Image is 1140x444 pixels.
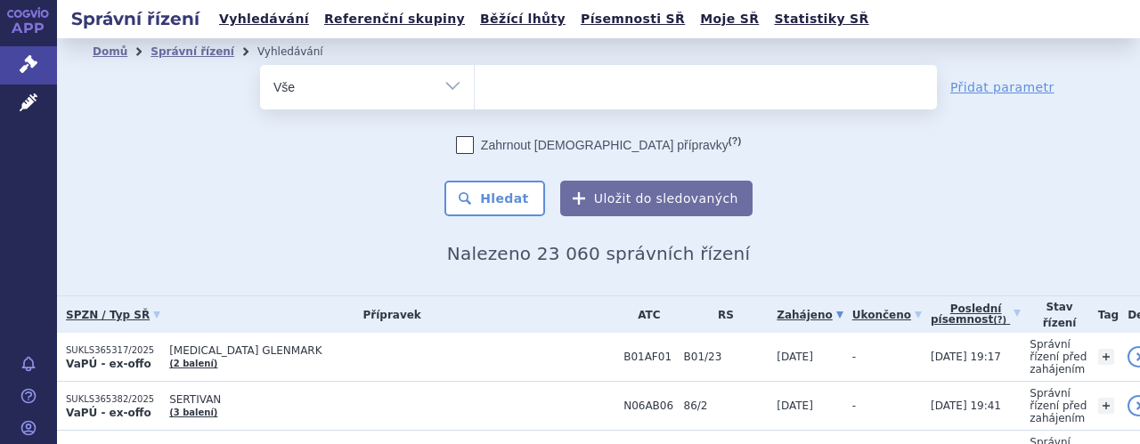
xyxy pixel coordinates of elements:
a: Běžící lhůty [475,7,571,31]
li: Vyhledávání [257,38,346,65]
a: Správní řízení [151,45,234,58]
a: + [1098,398,1114,414]
abbr: (?) [993,315,1006,326]
span: N06AB06 [623,400,674,412]
span: Nalezeno 23 060 správních řízení [447,243,750,264]
span: B01AF01 [623,351,674,363]
p: SUKLS365317/2025 [66,344,160,357]
span: [DATE] 19:17 [931,351,1001,363]
p: SUKLS365382/2025 [66,393,160,406]
th: Tag [1089,296,1119,333]
a: Přidat parametr [950,78,1054,96]
a: Moje SŘ [695,7,764,31]
label: Zahrnout [DEMOGRAPHIC_DATA] přípravky [456,136,741,154]
a: Poslednípísemnost(?) [931,296,1021,333]
button: Hledat [444,181,545,216]
th: Přípravek [160,296,615,333]
a: SPZN / Typ SŘ [66,303,160,327]
span: Správní řízení před zahájením [1030,338,1087,375]
a: Ukončeno [852,303,922,327]
span: Správní řízení před zahájením [1030,387,1087,424]
a: Zahájeno [777,303,843,327]
span: [DATE] [777,400,813,412]
a: Statistiky SŘ [769,7,874,31]
abbr: (?) [729,135,741,147]
span: SERTIVAN [169,393,615,406]
strong: VaPÚ - ex-offo [66,407,151,419]
a: Domů [93,45,127,58]
a: (2 balení) [169,359,217,368]
th: Stav řízení [1021,296,1089,333]
a: Písemnosti SŘ [575,7,690,31]
button: Uložit do sledovaných [560,181,753,216]
a: Referenční skupiny [319,7,470,31]
span: [MEDICAL_DATA] GLENMARK [169,344,615,357]
span: B01/23 [684,351,769,363]
span: [DATE] [777,351,813,363]
span: [DATE] 19:41 [931,400,1001,412]
span: 86/2 [684,400,769,412]
a: Vyhledávání [214,7,314,31]
span: - [852,351,856,363]
span: - [852,400,856,412]
strong: VaPÚ - ex-offo [66,358,151,370]
a: (3 balení) [169,408,217,417]
th: RS [675,296,769,333]
h2: Správní řízení [57,6,214,31]
a: + [1098,349,1114,365]
th: ATC [615,296,674,333]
